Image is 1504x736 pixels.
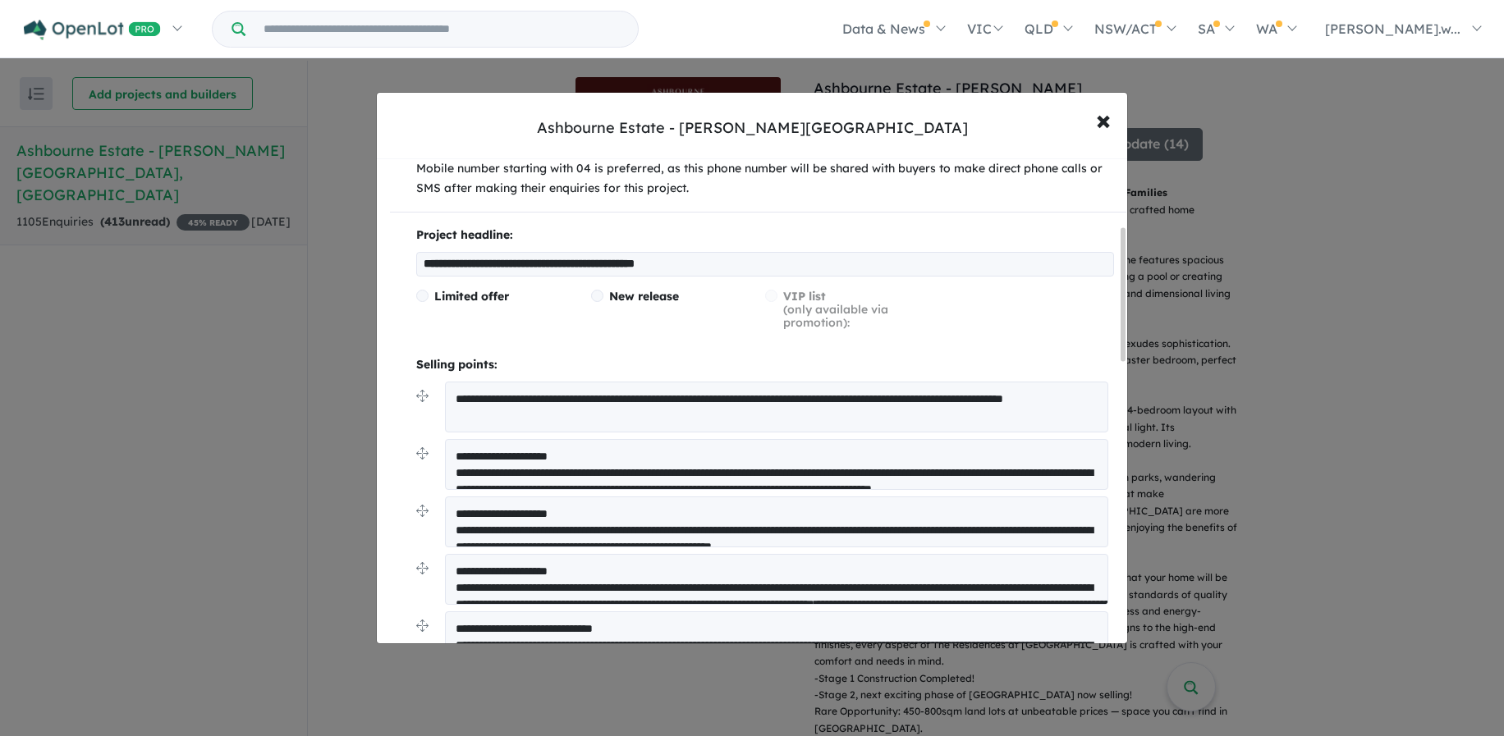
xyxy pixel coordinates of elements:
[249,11,635,47] input: Try estate name, suburb, builder or developer
[416,505,429,517] img: drag.svg
[416,226,1114,245] p: Project headline:
[1096,102,1111,137] span: ×
[416,159,1114,199] p: Mobile number starting with 04 is preferred, as this phone number will be shared with buyers to m...
[416,619,429,632] img: drag.svg
[416,562,429,574] img: drag.svg
[24,20,161,40] img: Openlot PRO Logo White
[416,390,429,402] img: drag.svg
[416,355,1114,375] p: Selling points:
[609,289,679,304] span: New release
[416,447,429,459] img: drag.svg
[434,289,509,304] span: Limited offer
[1325,21,1460,37] span: [PERSON_NAME].w...
[537,117,968,139] div: Ashbourne Estate - [PERSON_NAME][GEOGRAPHIC_DATA]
